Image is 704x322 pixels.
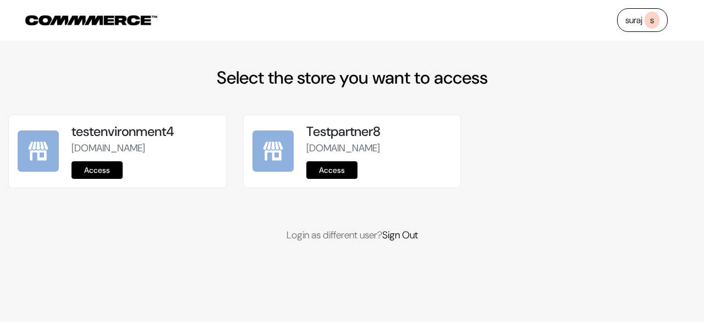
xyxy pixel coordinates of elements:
[645,12,659,29] span: s
[382,228,418,242] a: Sign Out
[306,124,452,140] h5: Testpartner8
[71,141,217,156] p: [DOMAIN_NAME]
[252,130,294,172] img: Testpartner8
[25,15,157,25] img: COMMMERCE
[71,124,217,140] h5: testenvironment4
[18,130,59,172] img: testenvironment4
[8,228,696,243] p: Login as different user?
[71,161,123,179] a: Access
[306,141,452,156] p: [DOMAIN_NAME]
[617,8,668,32] a: surajs
[306,161,358,179] a: Access
[8,67,696,88] h2: Select the store you want to access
